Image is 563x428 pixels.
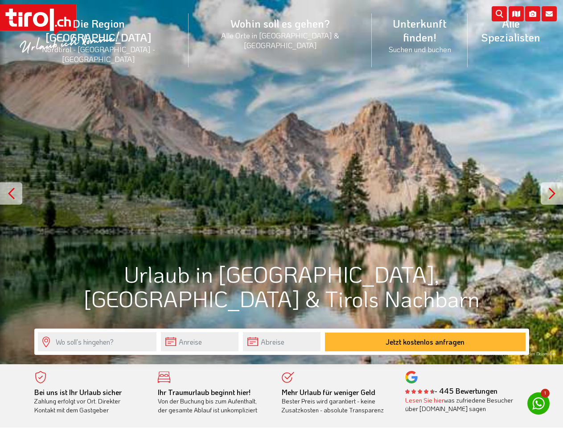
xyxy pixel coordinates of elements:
a: Unterkunft finden!Suchen und buchen [372,7,467,64]
b: - 445 Bewertungen [405,386,497,395]
div: Von der Buchung bis zum Aufenthalt, der gesamte Ablauf ist unkompliziert [158,388,268,415]
input: Anreise [161,332,238,351]
small: Alle Orte in [GEOGRAPHIC_DATA] & [GEOGRAPHIC_DATA] [199,30,362,50]
input: Abreise [243,332,321,351]
input: Wo soll's hingehen? [38,332,156,351]
small: Suchen und buchen [382,44,456,54]
b: Bei uns ist Ihr Urlaub sicher [34,387,122,397]
b: Mehr Urlaub für weniger Geld [282,387,375,397]
a: 1 [527,392,550,415]
a: Alle Spezialisten [468,7,554,54]
i: Kontakt [542,6,557,21]
a: Lesen Sie hier [405,396,444,404]
b: Ihr Traumurlaub beginnt hier! [158,387,251,397]
div: Bester Preis wird garantiert - keine Zusatzkosten - absolute Transparenz [282,388,392,415]
a: Wohin soll es gehen?Alle Orte in [GEOGRAPHIC_DATA] & [GEOGRAPHIC_DATA] [189,7,372,60]
small: Nordtirol - [GEOGRAPHIC_DATA] - [GEOGRAPHIC_DATA] [20,44,178,64]
span: 1 [541,389,550,398]
div: Zahlung erfolgt vor Ort. Direkter Kontakt mit dem Gastgeber [34,388,145,415]
div: was zufriedene Besucher über [DOMAIN_NAME] sagen [405,396,516,413]
i: Fotogalerie [525,6,540,21]
button: Jetzt kostenlos anfragen [325,333,526,351]
i: Karte öffnen [509,6,524,21]
a: Die Region [GEOGRAPHIC_DATA]Nordtirol - [GEOGRAPHIC_DATA] - [GEOGRAPHIC_DATA] [9,7,189,74]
